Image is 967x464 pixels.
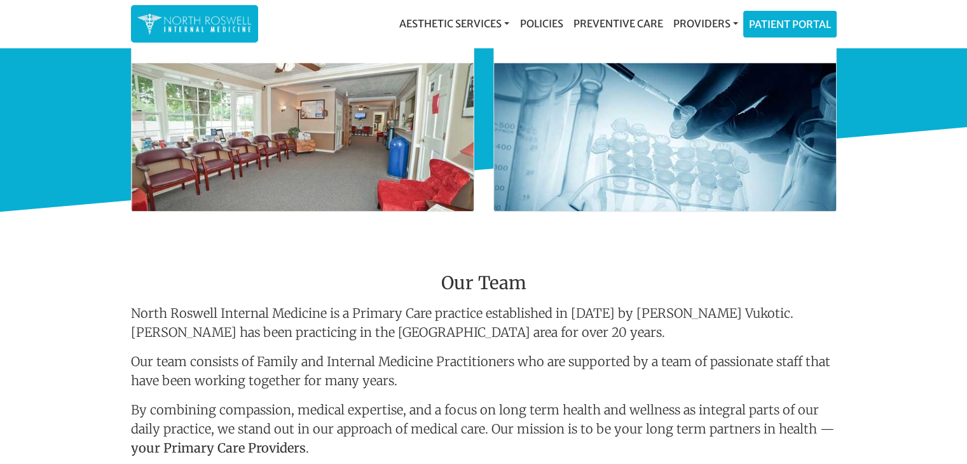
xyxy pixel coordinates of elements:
[394,11,514,36] a: Aesthetic Services
[131,400,837,463] p: By combining compassion, medical expertise, and a focus on long term health and wellness as integ...
[668,11,743,36] a: Providers
[131,352,837,390] p: Our team consists of Family and Internal Medicine Practitioners who are supported by a team of pa...
[131,304,837,342] p: North Roswell Internal Medicine is a Primary Care practice established in [DATE] by [PERSON_NAME]...
[744,11,836,37] a: Patient Portal
[131,440,306,456] strong: your Primary Care Providers
[494,63,836,211] img: North Roswell Internal Medicine Clinical Research
[132,63,474,211] img: North Roswell Internal Medicine
[137,11,252,36] img: North Roswell Internal Medicine
[131,273,837,299] h3: Our Team
[514,11,568,36] a: Policies
[568,11,668,36] a: Preventive Care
